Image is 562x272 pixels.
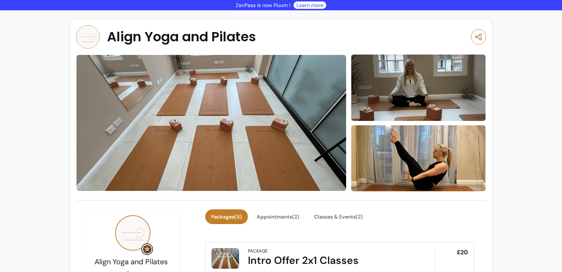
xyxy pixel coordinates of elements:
img: image-1 [351,53,486,122]
button: Classes & Events(2) [308,209,369,224]
img: Intro Offer 2x1 Classes [211,248,239,268]
img: Provider image [76,25,100,49]
span: Align Yoga and Pilates [95,257,168,266]
img: image-0 [76,55,346,191]
div: Package [248,248,268,254]
div: Intro Offer 2x1 Classes [248,254,415,267]
img: Provider image [115,215,150,251]
p: ZenPass is now Fluum ! [236,1,291,9]
img: Grow [143,245,152,254]
img: image-2 [351,124,486,192]
span: Align Yoga and Pilates [107,29,256,44]
button: Appointments(2) [251,209,305,224]
button: Packages(5) [205,209,248,224]
a: Learn more [296,1,323,9]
